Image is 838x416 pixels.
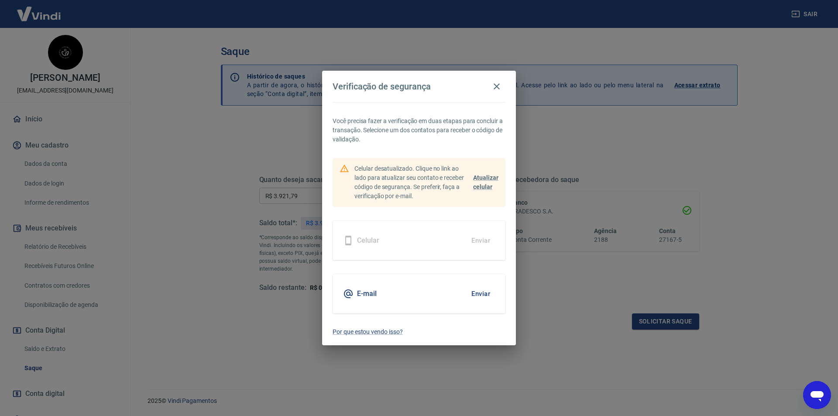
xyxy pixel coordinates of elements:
p: Você precisa fazer a verificação em duas etapas para concluir a transação. Selecione um dos conta... [333,117,505,144]
span: Atualizar celular [473,174,498,190]
button: Enviar [467,285,495,303]
a: Atualizar celular [473,173,498,192]
iframe: Botão para abrir a janela de mensagens [803,381,831,409]
p: Celular desatualizado. Clique no link ao lado para atualizar seu contato e receber código de segu... [354,164,470,201]
h5: E-mail [357,289,377,298]
h4: Verificação de segurança [333,81,431,92]
h5: Celular [357,236,379,245]
a: Por que estou vendo isso? [333,327,505,337]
